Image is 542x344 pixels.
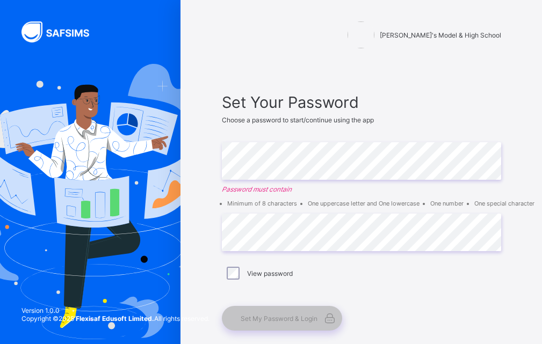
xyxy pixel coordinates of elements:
[474,200,534,207] li: One special character
[222,116,374,124] span: Choose a password to start/continue using the app
[222,185,501,193] em: Password must contain
[380,31,501,39] span: [PERSON_NAME]'s Model & High School
[21,306,209,314] span: Version 1.0.0
[227,200,297,207] li: Minimum of 8 characters
[430,200,464,207] li: One number
[222,93,501,112] span: Set Your Password
[21,314,209,323] span: Copyright © 2025 All rights reserved.
[21,21,102,42] img: SAFSIMS Logo
[247,269,293,277] label: View password
[308,200,420,207] li: One uppercase letter and One lowercase
[241,314,317,323] span: Set My Password & Login
[76,314,154,323] strong: Flexisaf Edusoft Limited.
[348,21,374,48] img: Alvina's Model & High School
